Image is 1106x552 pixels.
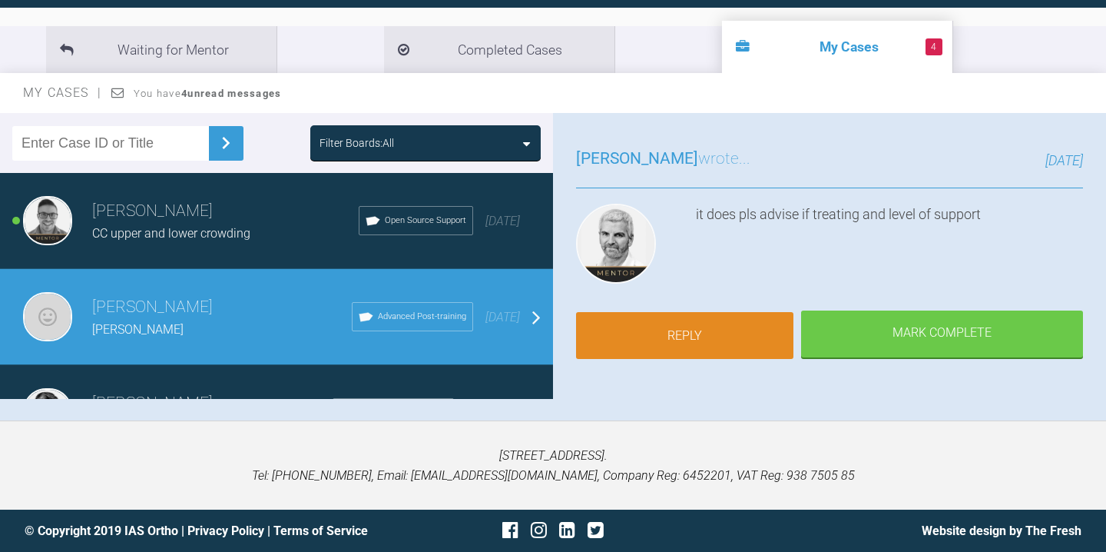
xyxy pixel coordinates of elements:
a: Privacy Policy [187,524,264,538]
img: Asif Chatoo [23,388,72,437]
li: Completed Cases [384,26,614,73]
span: [DATE] [1045,152,1083,168]
h3: [PERSON_NAME] [92,294,352,321]
img: chevronRight.28bd32b0.svg [214,131,238,155]
p: [STREET_ADDRESS]. Tel: [PHONE_NUMBER], Email: [EMAIL_ADDRESS][DOMAIN_NAME], Company Reg: 6452201,... [25,446,1081,485]
img: Jessica Wake [23,292,72,341]
a: Reply [576,312,793,360]
span: You have [134,88,282,99]
span: Advanced Post-training [378,310,466,324]
div: Filter Boards: All [320,135,394,151]
div: Mark Complete [801,311,1083,358]
span: [PERSON_NAME] [92,322,184,337]
span: Open Source Support [385,214,466,228]
li: Waiting for Mentor [46,26,276,73]
li: My Cases [722,21,952,73]
span: CC upper and lower crowding [92,226,250,241]
input: Enter Case ID or Title [12,126,209,161]
a: Terms of Service [273,524,368,538]
h3: wrote... [576,146,750,172]
span: My Cases [23,85,102,100]
a: Website design by The Fresh [922,524,1081,538]
span: [DATE] [485,214,520,228]
span: [DATE] [485,310,520,324]
div: © Copyright 2019 IAS Ortho | | [25,521,377,541]
div: it does pls advise if treating and level of support [696,204,1083,290]
img: Ross Hobson [576,204,656,284]
h3: [PERSON_NAME] [92,198,359,224]
span: [PERSON_NAME] [576,149,698,168]
img: Sebastian Wilkins [23,196,72,245]
strong: 4 unread messages [181,88,281,99]
span: 4 [926,38,942,55]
